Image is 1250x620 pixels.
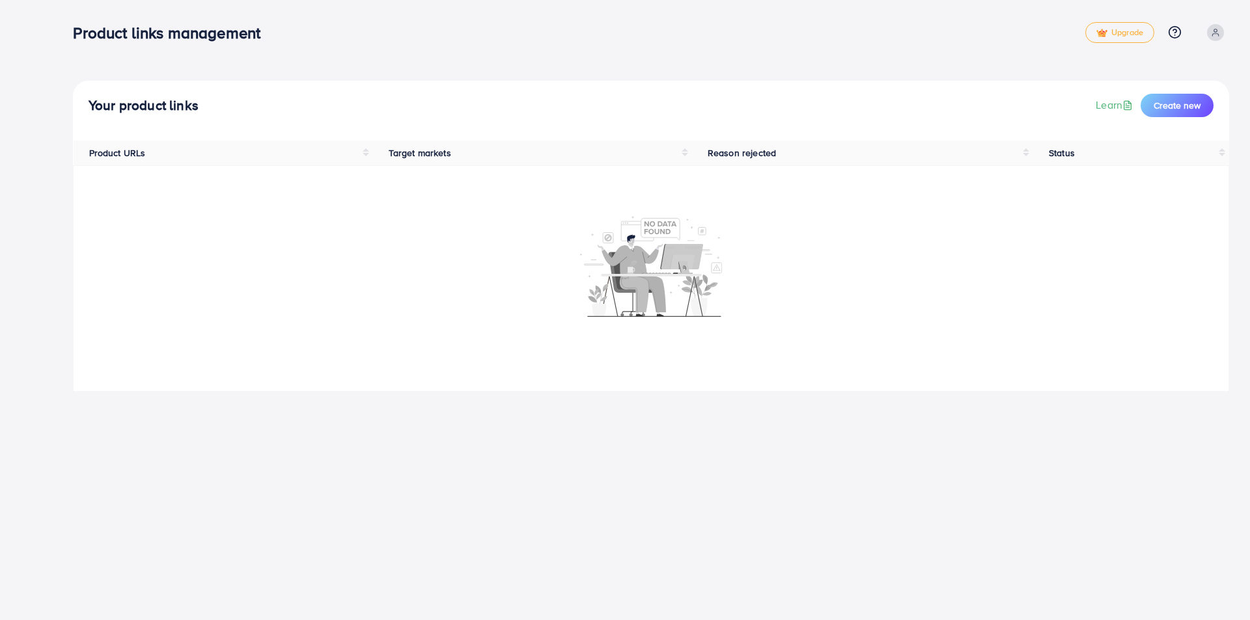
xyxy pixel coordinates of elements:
img: No account [580,215,722,317]
span: Target markets [389,146,451,159]
span: Create new [1154,99,1201,112]
a: Learn [1096,98,1135,113]
img: tick [1096,29,1107,38]
h4: Your product links [89,98,199,114]
h3: Product links management [73,23,271,42]
a: tickUpgrade [1085,22,1154,43]
span: Status [1049,146,1075,159]
span: Upgrade [1096,28,1143,38]
span: Reason rejected [708,146,776,159]
span: Product URLs [89,146,146,159]
button: Create new [1141,94,1214,117]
